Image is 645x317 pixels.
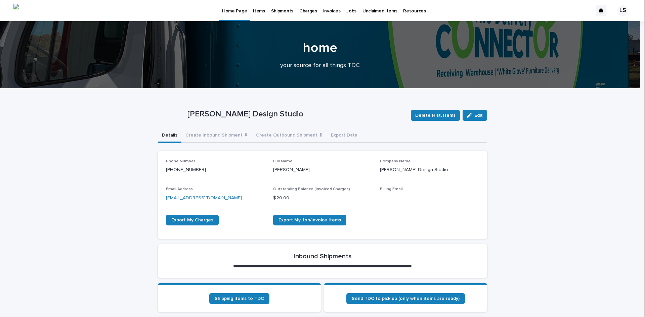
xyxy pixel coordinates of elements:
span: Export My Charges [171,218,213,222]
button: Delete Hist. Items [411,110,460,121]
span: Billing Email [380,187,403,191]
img: uvLT20y70oVwTNrqeGlsNlKCiesWBGWdxp5UFOGuDK4 [13,4,19,17]
p: [PERSON_NAME] [273,166,372,173]
h1: home [156,40,485,56]
span: Outstanding Balance (Invoiced Charges) [273,187,350,191]
span: Full Name [273,159,293,163]
span: Edit [474,113,483,118]
p: - [380,195,479,202]
span: Delete Hist. Items [415,112,456,119]
span: Shipping items to TDC [215,296,264,301]
span: Company Name [380,159,411,163]
span: Export My Job/Invoice Items [278,218,341,222]
button: Edit [463,110,487,121]
button: Create Inbound Shipment ⬇ [181,129,252,143]
p: $ 20.00 [273,195,372,202]
h2: Inbound Shipments [294,252,352,260]
a: Shipping items to TDC [209,293,269,304]
p: [PERSON_NAME] Design Studio [187,109,405,119]
span: Email Address [166,187,193,191]
button: Details [158,129,181,143]
p: [PERSON_NAME] Design Studio [380,166,479,173]
a: Export My Job/Invoice Items [273,215,346,225]
a: [EMAIL_ADDRESS][DOMAIN_NAME] [166,196,242,200]
span: Send TDC to pick up (only when items are ready) [352,296,460,301]
a: [PHONE_NUMBER] [166,167,206,172]
p: your source for all things TDC [186,62,455,69]
span: Phone Number [166,159,195,163]
div: LS [617,5,628,16]
a: Export My Charges [166,215,219,225]
button: Export Data [327,129,361,143]
button: Create Outbound Shipment ⬆ [252,129,327,143]
a: Send TDC to pick up (only when items are ready) [346,293,465,304]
